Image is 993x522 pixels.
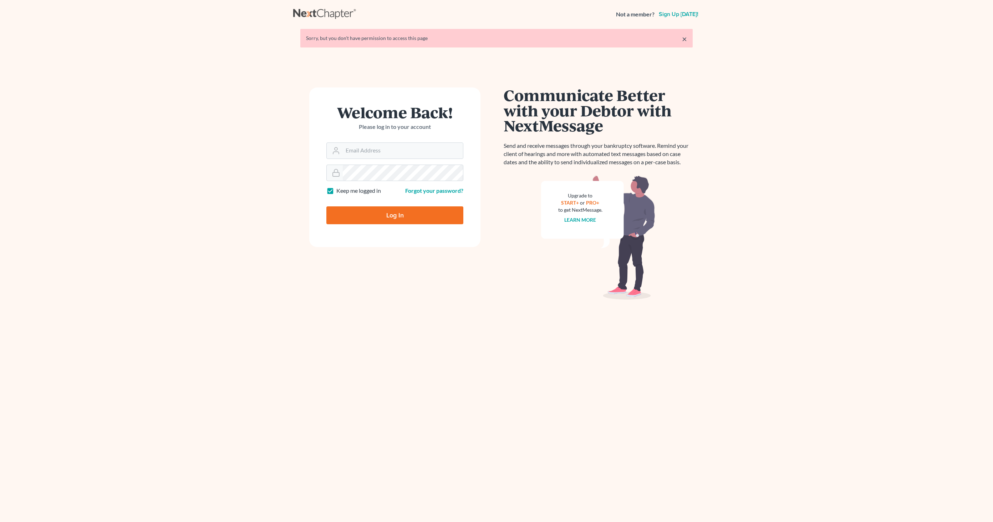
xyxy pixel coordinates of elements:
a: × [682,35,687,43]
a: Sign up [DATE]! [657,11,700,17]
a: Learn more [565,217,596,223]
span: or [580,200,585,206]
a: PRO+ [586,200,600,206]
div: to get NextMessage. [558,206,602,214]
h1: Welcome Back! [326,105,463,120]
strong: Not a member? [616,10,655,19]
label: Keep me logged in [336,187,381,195]
p: Send and receive messages through your bankruptcy software. Remind your client of hearings and mo... [504,142,693,166]
a: Forgot your password? [405,187,463,194]
div: Sorry, but you don't have permission to access this page [306,35,687,42]
img: nextmessage_bg-59042aed3d76b12b5cd301f8e5b87938c9018125f34e5fa2b7a6b67550977c72.svg [541,175,655,300]
input: Log In [326,206,463,224]
p: Please log in to your account [326,123,463,131]
div: Upgrade to [558,192,602,199]
input: Email Address [343,143,463,159]
a: START+ [561,200,579,206]
h1: Communicate Better with your Debtor with NextMessage [504,87,693,133]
